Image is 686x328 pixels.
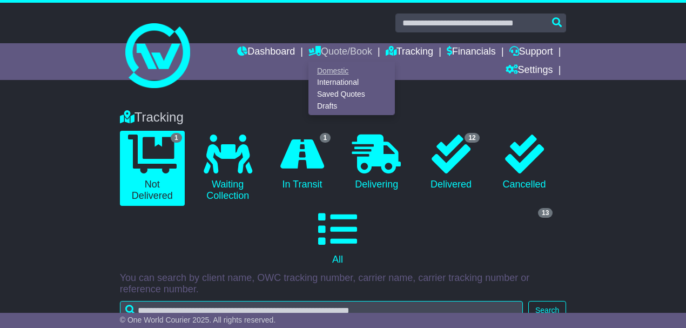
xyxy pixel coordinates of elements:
[420,131,482,195] a: 12 Delivered
[506,62,553,80] a: Settings
[344,131,409,195] a: Delivering
[308,62,395,115] div: Quote/Book
[171,133,182,143] span: 1
[309,77,394,89] a: International
[115,110,572,125] div: Tracking
[320,133,331,143] span: 1
[237,43,295,62] a: Dashboard
[509,43,553,62] a: Support
[120,272,567,296] p: You can search by client name, OWC tracking number, carrier name, carrier tracking number or refe...
[120,316,276,324] span: © One World Courier 2025. All rights reserved.
[120,131,185,206] a: 1 Not Delivered
[447,43,496,62] a: Financials
[196,131,260,206] a: Waiting Collection
[309,100,394,112] a: Drafts
[538,208,553,218] span: 13
[309,65,394,77] a: Domestic
[308,43,372,62] a: Quote/Book
[386,43,433,62] a: Tracking
[465,133,479,143] span: 12
[271,131,334,195] a: 1 In Transit
[309,89,394,101] a: Saved Quotes
[528,301,566,320] button: Search
[493,131,556,195] a: Cancelled
[120,206,556,270] a: 13 All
